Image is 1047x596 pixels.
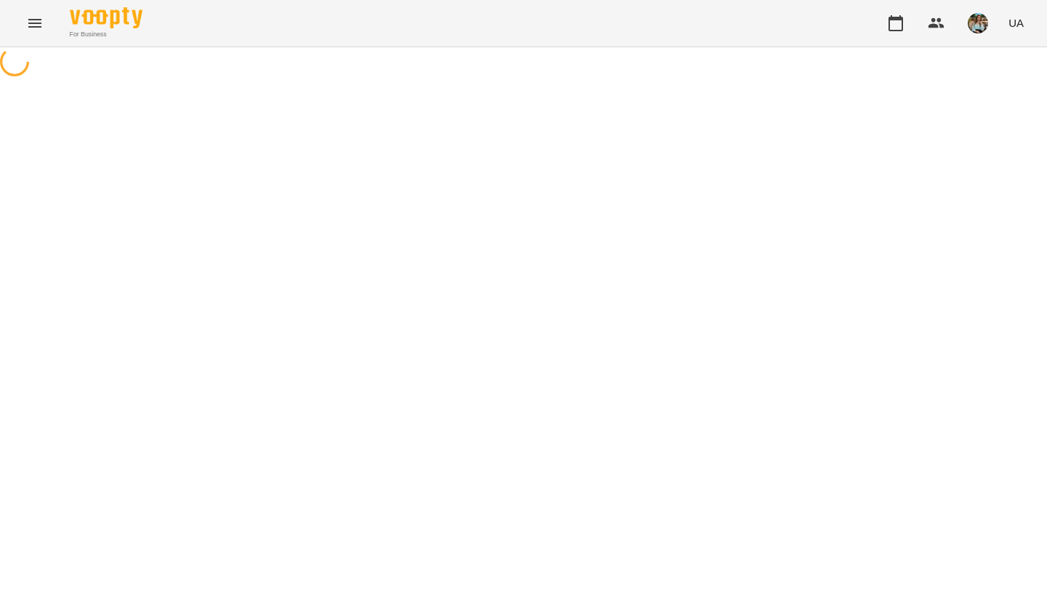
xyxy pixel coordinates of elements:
img: Voopty Logo [70,7,143,28]
span: UA [1008,15,1024,31]
button: UA [1003,9,1030,36]
span: For Business [70,30,143,39]
img: 856b7ccd7d7b6bcc05e1771fbbe895a7.jfif [968,13,988,33]
button: Menu [17,6,52,41]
